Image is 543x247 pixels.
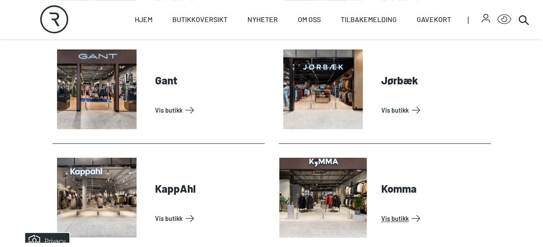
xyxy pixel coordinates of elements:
a: Vis Butikk: Gant [155,103,261,117]
a: Vis Butikk: KappAhl [155,211,261,225]
a: Vis Butikk: Jørbæk [381,103,487,117]
button: Open Accessibility Menu [497,12,511,27]
iframe: Manage Preferences [9,232,81,243]
h5: Privacy [36,2,57,17]
a: Vis Butikk: Komma [381,211,487,225]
